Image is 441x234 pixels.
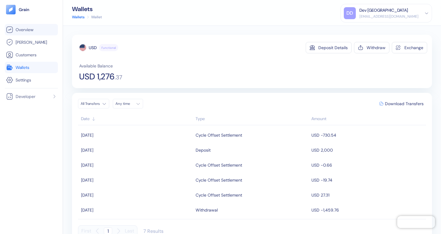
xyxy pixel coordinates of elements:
span: Customers [16,52,37,58]
a: Overview [6,26,57,33]
span: [DATE] [81,207,93,213]
span: [DATE] [81,132,93,138]
div: Dev [GEOGRAPHIC_DATA] [359,7,408,13]
img: logo [19,7,30,12]
span: Settings [16,77,31,83]
div: Exchange [404,46,423,50]
span: [DATE] [81,177,93,183]
span: [DATE] [81,162,93,168]
span: USD 1,276 [79,73,115,81]
a: Customers [6,51,57,58]
span: USD -19.74 [311,177,332,183]
div: Cycle Offset Settlement [196,190,242,200]
button: Any time [113,99,143,108]
span: [DATE] [81,192,93,198]
div: [EMAIL_ADDRESS][DOMAIN_NAME] [359,14,418,19]
div: Cycle Offset Settlement [196,175,242,185]
span: Wallets [16,64,29,70]
span: USD -0.66 [311,162,332,168]
div: Cycle Offset Settlement [196,130,242,140]
button: Deposit Details [306,42,352,53]
button: Withdraw [354,42,389,53]
a: Wallets [6,64,57,71]
span: Download Transfers [385,102,424,106]
div: Withdrawal [196,205,218,215]
span: Available Balance [79,63,113,69]
iframe: Chatra live chat [397,216,435,228]
div: USD [89,45,97,51]
a: Settings [6,76,57,84]
span: . 37 [115,74,122,80]
div: Withdraw [367,46,385,50]
span: [DATE] [81,147,93,153]
div: Deposit Details [318,46,348,50]
span: Developer [16,93,35,99]
div: Sort ascending [81,116,193,122]
div: DD [344,7,356,19]
div: Cycle Offset Settlement [196,160,242,170]
button: Download Transfers [377,99,426,108]
a: [PERSON_NAME] [6,39,57,46]
span: USD -1,459.76 [311,207,339,213]
div: Deposit [196,145,211,155]
button: Exchange [392,42,427,53]
span: USD -730.54 [311,132,336,138]
span: Overview [16,27,33,33]
div: Sort descending [311,116,423,122]
div: Sort ascending [196,116,309,122]
a: Wallets [72,14,85,20]
span: Functional [101,46,116,50]
div: Wallets [72,6,102,12]
span: USD 2,000 [311,147,333,153]
span: USD 27.31 [311,192,329,198]
div: Any time [115,101,133,106]
span: [PERSON_NAME] [16,39,47,45]
img: logo-tablet-V2.svg [6,5,16,14]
